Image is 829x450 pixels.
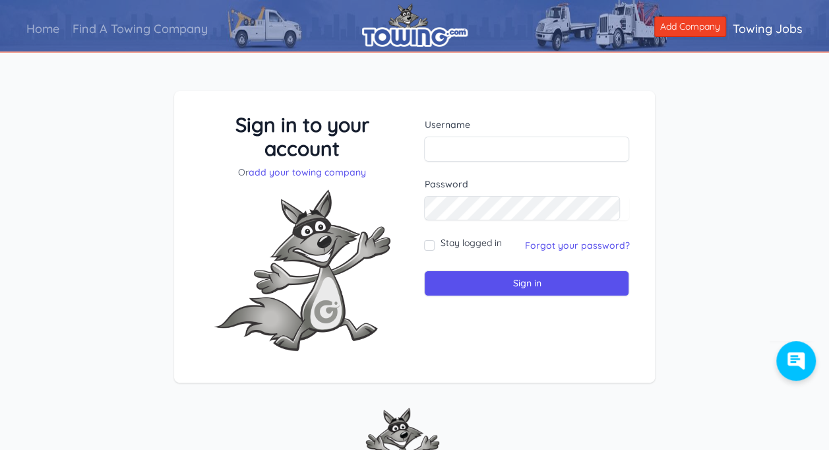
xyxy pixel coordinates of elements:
[424,271,629,296] input: Sign in
[726,10,809,48] a: Towing Jobs
[249,166,366,178] a: add your towing company
[424,118,629,131] label: Username
[770,341,829,394] iframe: Conversations
[200,113,405,160] h3: Sign in to your account
[440,236,501,249] label: Stay logged in
[654,16,726,37] a: Add Company
[424,177,629,191] label: Password
[66,10,214,48] a: Find A Towing Company
[20,10,66,48] a: Home
[200,166,405,179] p: Or
[362,3,468,47] img: logo.png
[524,240,629,251] a: Forgot your password?
[203,179,401,362] img: Fox-Excited.png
